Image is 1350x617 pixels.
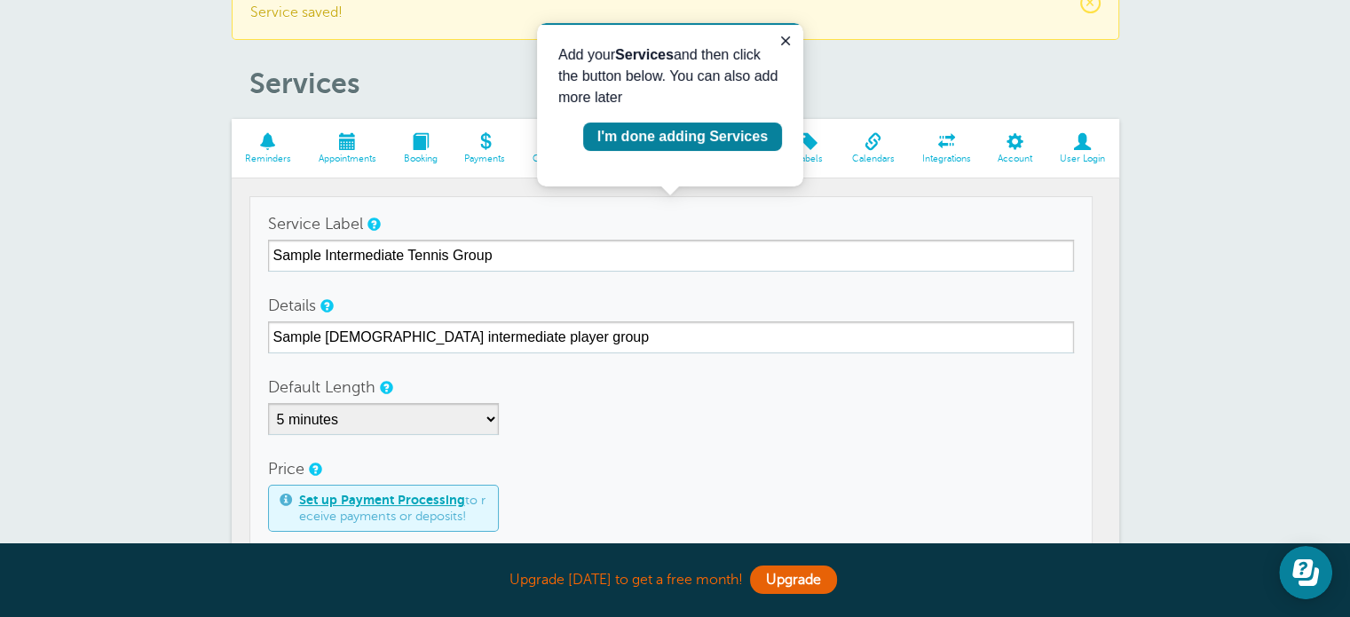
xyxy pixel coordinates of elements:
span: Appointments [313,154,381,164]
iframe: Resource center [1279,546,1332,599]
a: Set up Payment Processing [299,493,465,507]
span: to receive payments or deposits! [299,493,487,524]
a: An optional default price for appointments for the service. (You can override this default price ... [309,463,320,475]
label: Default Length [268,379,375,395]
a: Calendars [838,119,908,178]
span: Account [993,154,1038,164]
a: Appointments [304,119,390,178]
h1: Services [249,67,1119,100]
a: Upgrade [750,566,837,594]
span: Labels [789,154,829,164]
span: Customers [528,154,585,164]
a: An optional default setting for how long an appointment for this service takes. This can be overr... [380,382,391,393]
a: Labels [780,119,838,178]
a: Reminders [232,119,305,178]
iframe: tooltip [537,23,803,186]
span: Integrations [917,154,975,164]
a: Payments [451,119,519,178]
span: Payments [460,154,510,164]
span: Booking [399,154,442,164]
div: Upgrade [DATE] to get a free month! [232,561,1119,599]
a: Customers [519,119,594,178]
label: Details [268,297,316,313]
a: The service details will be added to your customer's reminder message if you add the Service tag ... [320,300,331,312]
span: Reminders [241,154,296,164]
span: User Login [1055,154,1110,164]
label: Price [268,461,304,477]
a: The service label is not visible to your customer. You will use it to select a service in the app... [367,218,378,230]
a: User Login [1046,119,1119,178]
a: Integrations [908,119,984,178]
a: Booking [390,119,451,178]
label: Service Label [268,216,363,232]
p: Service saved! [250,4,1101,21]
span: Calendars [847,154,899,164]
a: Account [984,119,1046,178]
